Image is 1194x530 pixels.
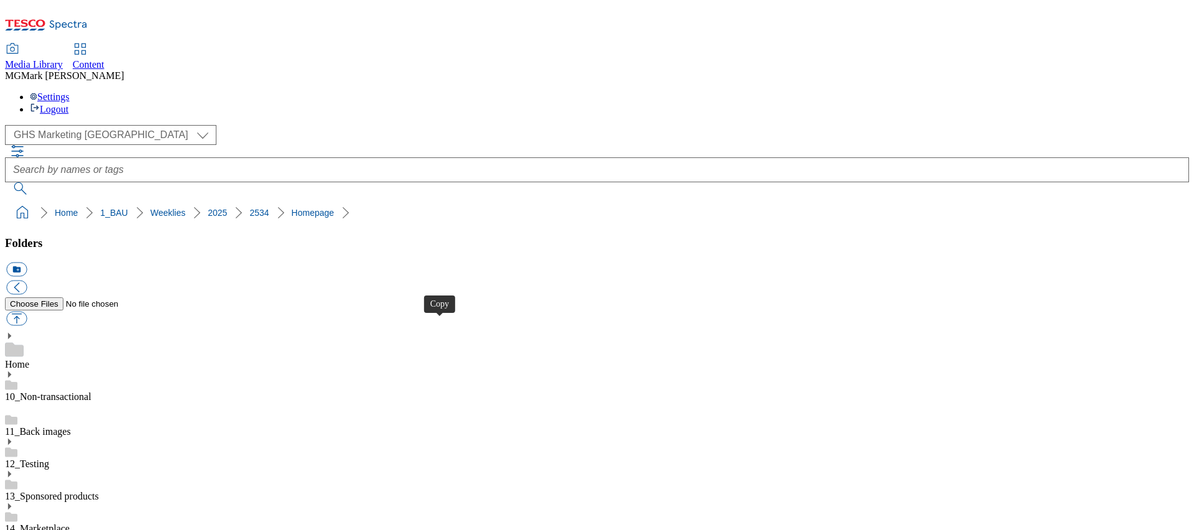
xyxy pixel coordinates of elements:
span: Content [73,59,104,70]
h3: Folders [5,236,1189,250]
a: Media Library [5,44,63,70]
input: Search by names or tags [5,157,1189,182]
span: MG [5,70,21,81]
a: Home [55,208,78,218]
a: Weeklies [150,208,186,218]
span: Media Library [5,59,63,70]
a: 11_Back images [5,426,71,437]
a: Homepage [292,208,335,218]
a: 10_Non-transactional [5,391,91,402]
nav: breadcrumb [5,201,1189,225]
a: 13_Sponsored products [5,491,99,501]
a: Settings [30,91,70,102]
a: 12_Testing [5,458,49,469]
a: 2025 [208,208,227,218]
a: 2534 [249,208,269,218]
a: Logout [30,104,68,114]
a: 1_BAU [100,208,127,218]
span: Mark [PERSON_NAME] [21,70,124,81]
a: Content [73,44,104,70]
a: home [12,203,32,223]
a: Home [5,359,29,370]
